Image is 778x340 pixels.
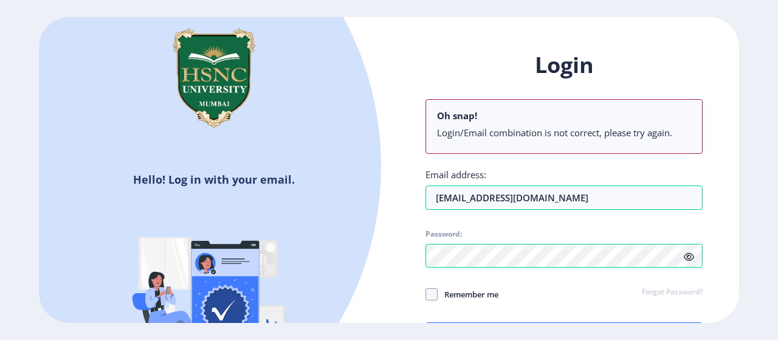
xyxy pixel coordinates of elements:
[153,17,275,139] img: hsnc.png
[437,127,691,139] li: Login/Email combination is not correct, please try again.
[642,287,703,298] a: Forgot Password?
[425,186,703,210] input: Email address
[437,109,477,122] b: Oh snap!
[425,50,703,80] h1: Login
[438,287,498,302] span: Remember me
[425,168,486,181] label: Email address:
[425,229,462,239] label: Password:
